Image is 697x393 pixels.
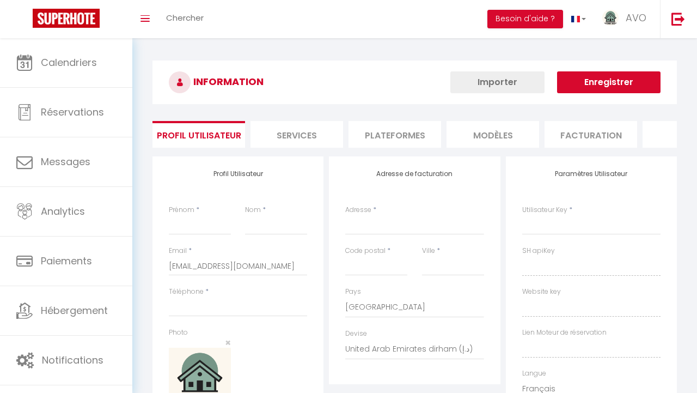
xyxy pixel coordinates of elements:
img: logout [671,12,685,26]
span: Messages [41,155,90,168]
label: Téléphone [169,287,204,297]
label: Email [169,246,187,256]
h4: Profil Utilisateur [169,170,307,178]
img: Super Booking [33,9,100,28]
label: Prénom [169,205,194,215]
button: Besoin d'aide ? [487,10,563,28]
li: Plateformes [348,121,441,148]
h4: Adresse de facturation [345,170,484,178]
button: Enregistrer [557,71,661,93]
h4: Paramètres Utilisateur [522,170,661,178]
button: Close [225,338,231,348]
label: Pays [345,287,361,297]
label: Langue [522,368,546,379]
h3: INFORMATION [152,61,677,104]
label: Ville [422,246,435,256]
span: Calendriers [41,56,97,69]
span: Paiements [41,254,92,268]
label: Devise [345,329,367,339]
img: ... [602,10,619,26]
label: Adresse [345,205,371,215]
label: Website key [522,287,561,297]
span: × [225,336,231,349]
label: SH apiKey [522,246,555,256]
span: Chercher [166,12,204,23]
span: Notifications [42,353,103,367]
button: Ouvrir le widget de chat LiveChat [9,4,41,37]
span: Analytics [41,204,85,218]
label: Photo [169,328,188,338]
label: Lien Moteur de réservation [522,328,607,338]
li: Facturation [545,121,637,148]
label: Code postal [345,246,386,256]
li: Services [250,121,343,148]
span: Réservations [41,105,104,119]
li: MODÈLES [447,121,539,148]
button: Importer [450,71,545,93]
li: Profil Utilisateur [152,121,245,148]
span: Hébergement [41,304,108,317]
label: Nom [245,205,261,215]
span: AVO [626,11,646,25]
label: Utilisateur Key [522,205,567,215]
